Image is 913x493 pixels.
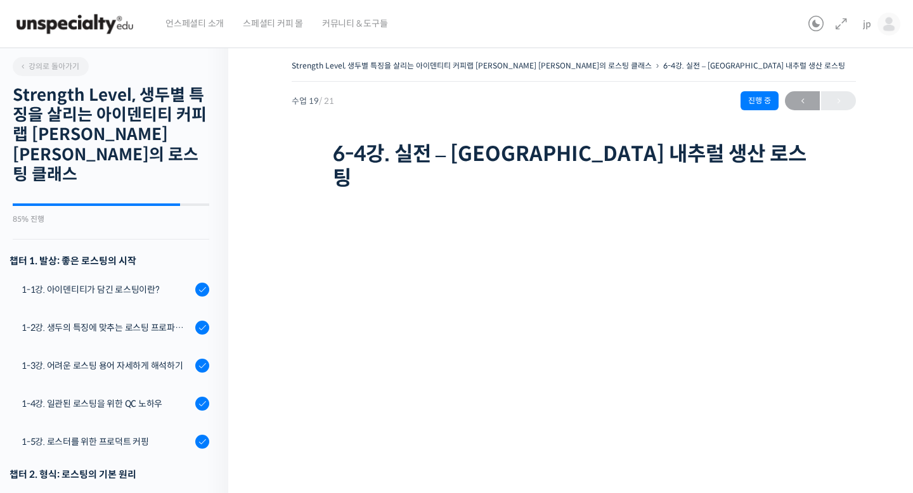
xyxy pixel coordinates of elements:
[663,61,845,70] a: 6-4강. 실전 – [GEOGRAPHIC_DATA] 내추럴 생산 로스팅
[292,97,334,105] span: 수업 19
[13,215,209,223] div: 85% 진행
[19,61,79,71] span: 강의로 돌아가기
[741,91,779,110] div: 진행 중
[22,283,191,297] div: 1-1강. 아이덴티티가 담긴 로스팅이란?
[22,397,191,411] div: 1-4강. 일관된 로스팅을 위한 QC 노하우
[292,61,652,70] a: Strength Level, 생두별 특징을 살리는 아이덴티티 커피랩 [PERSON_NAME] [PERSON_NAME]의 로스팅 클래스
[863,18,871,30] span: jp
[333,142,815,191] h1: 6-4강. 실전 – [GEOGRAPHIC_DATA] 내추럴 생산 로스팅
[13,86,209,184] h2: Strength Level, 생두별 특징을 살리는 아이덴티티 커피랩 [PERSON_NAME] [PERSON_NAME]의 로스팅 클래스
[13,57,89,76] a: 강의로 돌아가기
[22,435,191,449] div: 1-5강. 로스터를 위한 프로덕트 커핑
[10,252,209,269] h3: 챕터 1. 발상: 좋은 로스팅의 시작
[785,91,820,110] a: ←이전
[10,466,209,483] div: 챕터 2. 형식: 로스팅의 기본 원리
[319,96,334,106] span: / 21
[785,93,820,110] span: ←
[22,359,191,373] div: 1-3강. 어려운 로스팅 용어 자세하게 해석하기
[22,321,191,335] div: 1-2강. 생두의 특징에 맞추는 로스팅 프로파일 'Stength Level'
